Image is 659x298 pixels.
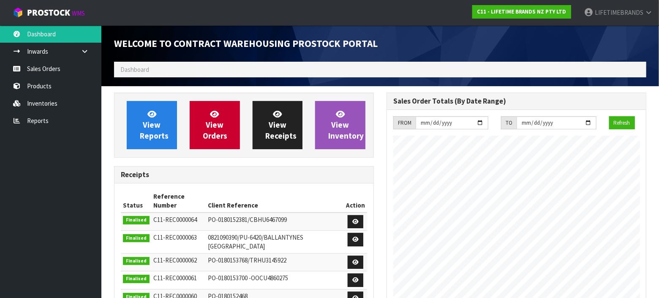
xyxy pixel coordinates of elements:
span: Finalised [123,275,150,283]
small: WMS [72,9,85,17]
a: ViewReceipts [253,101,303,149]
span: Finalised [123,216,150,224]
span: C11-REC0000063 [154,233,197,241]
h3: Receipts [121,171,367,179]
th: Client Reference [206,190,344,213]
th: Status [121,190,152,213]
span: Dashboard [120,66,149,74]
a: ViewInventory [315,101,365,149]
div: FROM [393,116,416,130]
span: ProStock [27,7,70,18]
h3: Sales Order Totals (By Date Range) [393,97,640,105]
a: ViewOrders [190,101,240,149]
span: C11-REC0000061 [154,274,197,282]
th: Action [344,190,367,213]
img: cube-alt.png [13,7,23,18]
span: PO-0180153700 -OOCU4860275 [208,274,288,282]
span: View Orders [203,109,227,141]
span: View Inventory [328,109,364,141]
span: Welcome to Contract Warehousing ProStock Portal [114,37,378,49]
span: View Reports [140,109,169,141]
span: C11-REC0000064 [154,216,197,224]
span: C11-REC0000062 [154,256,197,264]
th: Reference Number [152,190,206,213]
strong: C11 - LIFETIME BRANDS NZ PTY LTD [477,8,566,15]
span: PO-0180153768/TRHU3145922 [208,256,286,264]
span: View Receipts [266,109,297,141]
a: ViewReports [127,101,177,149]
span: Finalised [123,234,150,243]
span: LIFETIMEBRANDS [595,8,643,16]
div: TO [501,116,517,130]
span: 0821090390/PU-6420/BALLANTYNES [GEOGRAPHIC_DATA] [208,233,303,250]
span: Finalised [123,257,150,265]
button: Refresh [609,116,635,130]
span: PO-0180152381/CBHU6467099 [208,216,287,224]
